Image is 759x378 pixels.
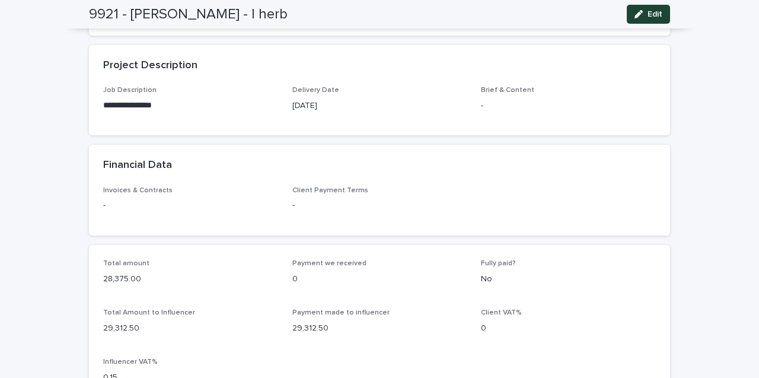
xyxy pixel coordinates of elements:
[103,87,157,94] span: Job Description
[89,6,288,23] h2: 9921 - [PERSON_NAME] - I herb
[292,199,467,212] p: -
[481,322,656,335] p: 0
[292,309,390,316] span: Payment made to influencer
[292,322,467,335] p: 29,312.50
[481,273,656,285] p: No
[103,159,172,172] h2: Financial Data
[292,187,368,194] span: Client Payment Terms
[292,87,339,94] span: Delivery Date
[103,358,158,366] span: Influencer VAT%
[648,10,662,18] span: Edit
[103,322,278,335] p: 29,312.50
[481,100,656,112] p: -
[292,100,467,112] p: [DATE]
[103,260,149,267] span: Total amount
[103,59,197,72] h2: Project Description
[292,260,366,267] span: Payment we received
[292,273,467,285] p: 0
[627,5,670,24] button: Edit
[103,309,195,316] span: Total Amount to Influencer
[103,273,278,285] p: 28,375.00
[481,87,534,94] span: Brief & Content
[481,309,522,316] span: Client VAT%
[481,260,516,267] span: Fully paid?
[103,187,173,194] span: Invoices & Contracts
[103,199,278,212] p: -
